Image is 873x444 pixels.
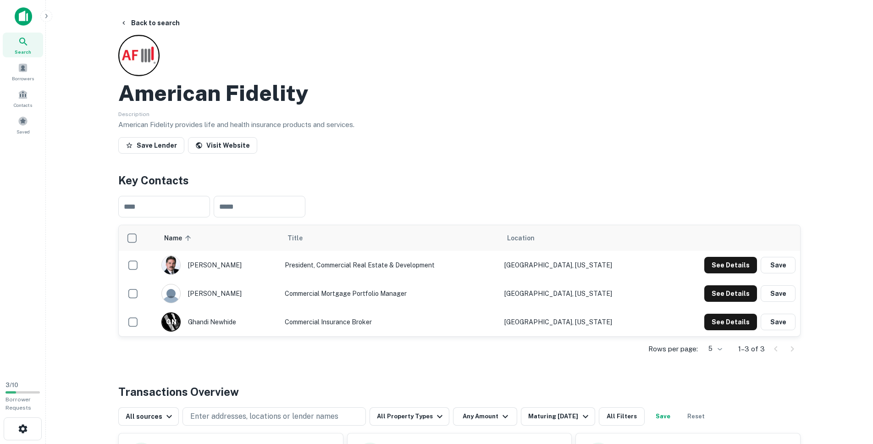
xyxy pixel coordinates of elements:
a: Borrowers [3,59,43,84]
button: All Property Types [370,407,449,426]
a: Contacts [3,86,43,111]
button: Reset [681,407,711,426]
h4: Transactions Overview [118,383,239,400]
p: G N [166,317,176,327]
button: Enter addresses, locations or lender names [182,407,366,426]
span: Name [164,233,194,244]
h2: American Fidelity [118,80,309,106]
th: Title [280,225,500,251]
div: [PERSON_NAME] [161,255,276,275]
div: scrollable content [119,225,800,336]
p: Rows per page: [648,344,698,355]
th: Name [157,225,280,251]
button: See Details [704,257,757,273]
button: See Details [704,285,757,302]
button: Save your search to get updates of matches that match your search criteria. [648,407,678,426]
img: capitalize-icon.png [15,7,32,26]
div: ghandi newhide [161,312,276,332]
span: Saved [17,128,30,135]
img: 1542039364409 [162,256,180,274]
button: Save [761,314,796,330]
span: Borrowers [12,75,34,82]
iframe: Chat Widget [827,371,873,415]
div: All sources [126,411,175,422]
p: American Fidelity provides life and health insurance products and services. [118,119,801,130]
span: 3 / 10 [6,382,18,388]
td: [GEOGRAPHIC_DATA], [US_STATE] [500,251,661,279]
img: 9c8pery4andzj6ohjkjp54ma2 [162,284,180,303]
button: Any Amount [453,407,517,426]
button: Save Lender [118,137,184,154]
button: See Details [704,314,757,330]
span: Title [287,233,315,244]
button: Save [761,285,796,302]
span: Location [507,233,535,244]
span: Borrower Requests [6,396,31,411]
div: Maturing [DATE] [528,411,591,422]
a: Visit Website [188,137,257,154]
div: [PERSON_NAME] [161,284,276,303]
a: Search [3,33,43,57]
h4: Key Contacts [118,172,801,189]
th: Location [500,225,661,251]
button: All Filters [599,407,645,426]
button: Maturing [DATE] [521,407,595,426]
td: President, Commercial Real Estate & Development [280,251,500,279]
button: Save [761,257,796,273]
button: All sources [118,407,179,426]
span: Description [118,111,149,117]
button: Back to search [116,15,183,31]
a: Saved [3,112,43,137]
td: [GEOGRAPHIC_DATA], [US_STATE] [500,308,661,336]
span: Search [15,48,31,55]
p: Enter addresses, locations or lender names [190,411,338,422]
span: Contacts [14,101,32,109]
td: [GEOGRAPHIC_DATA], [US_STATE] [500,279,661,308]
td: Commercial Insurance Broker [280,308,500,336]
div: 5 [702,342,724,355]
p: 1–3 of 3 [738,344,765,355]
td: Commercial Mortgage Portfolio Manager [280,279,500,308]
